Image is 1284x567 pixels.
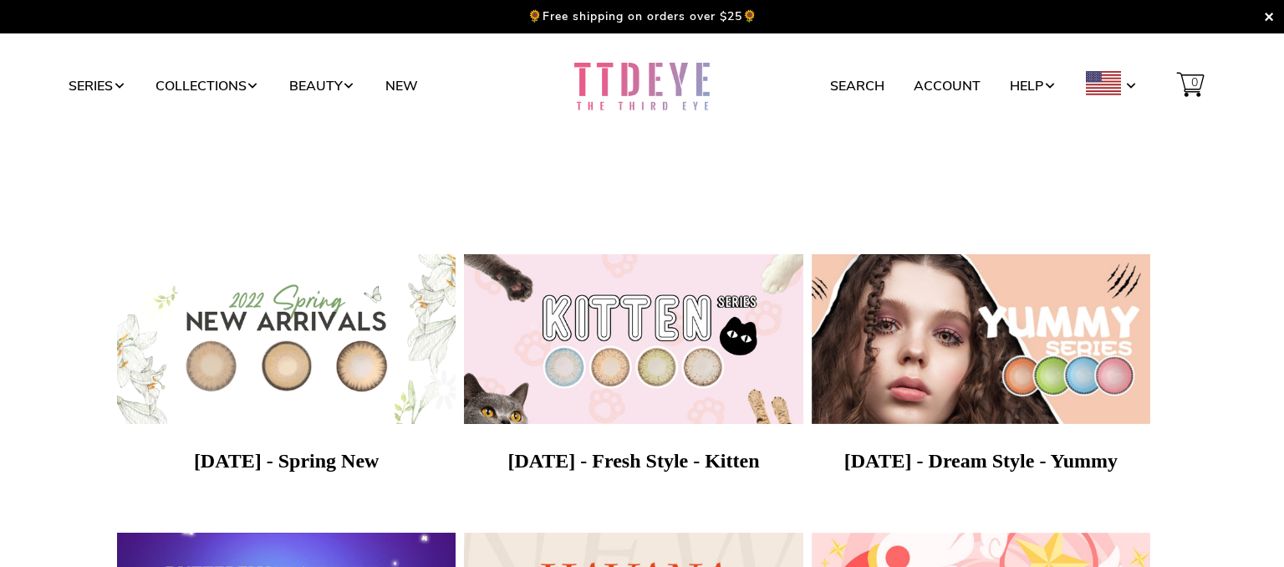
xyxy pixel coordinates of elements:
[527,8,757,24] p: 🌻Free shipping on orders over $25🌻
[1187,67,1202,99] span: 0
[69,70,126,102] a: Series
[812,444,1150,494] p: [DATE] - Dream Style - Yummy
[1167,70,1216,102] a: 0
[830,70,884,102] a: Search
[117,254,456,494] a: [DATE] - Spring New
[1086,71,1121,94] img: USD.png
[385,70,418,102] a: New
[914,70,981,102] a: Account
[289,70,356,102] a: Beauty
[812,254,1150,494] a: [DATE] - Dream Style - Yummy
[464,444,802,494] p: [DATE] - Fresh Style - Kitten
[1010,70,1057,102] a: Help
[155,70,260,102] a: Collections
[117,444,456,494] p: [DATE] - Spring New
[464,254,802,494] a: [DATE] - Fresh Style - Kitten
